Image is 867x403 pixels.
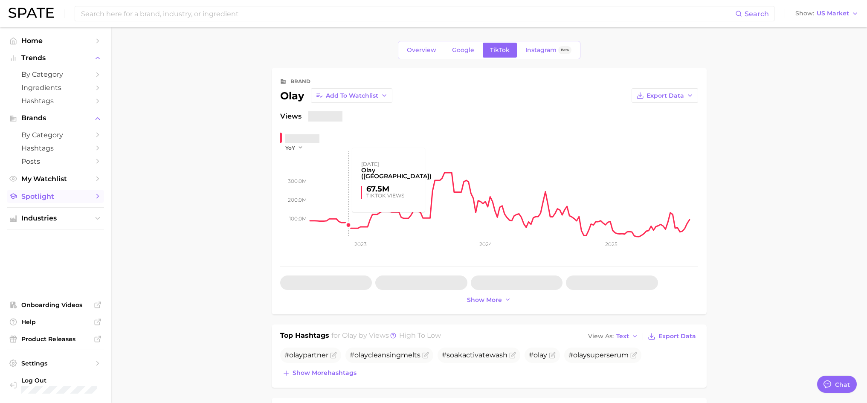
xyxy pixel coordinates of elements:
[280,331,329,342] h1: Top Hashtags
[400,43,444,58] a: Overview
[7,52,104,64] button: Trends
[289,215,307,222] tspan: 100.0m
[7,112,104,125] button: Brands
[7,68,104,81] a: by Category
[326,92,378,99] span: Add to Watchlist
[479,241,492,247] tspan: 2024
[7,155,104,168] a: Posts
[561,46,569,54] span: Beta
[7,34,104,47] a: Home
[7,142,104,155] a: Hashtags
[483,43,517,58] a: TikTok
[350,351,420,359] span: # cleansingmelts
[311,88,392,103] button: Add to Watchlist
[285,144,304,151] button: YoY
[288,197,307,203] tspan: 200.0m
[452,46,474,54] span: Google
[7,357,104,370] a: Settings
[7,299,104,311] a: Onboarding Videos
[7,81,104,94] a: Ingredients
[293,369,357,377] span: Show more hashtags
[21,318,90,326] span: Help
[7,212,104,225] button: Industries
[549,352,556,359] button: Flag as miscategorized or irrelevant
[399,331,441,339] span: high to low
[445,43,481,58] a: Google
[467,296,502,304] span: Show more
[490,46,510,54] span: TikTok
[342,331,357,339] span: olay
[331,331,441,342] h2: for by Views
[21,157,90,165] span: Posts
[280,88,392,103] div: olay
[7,128,104,142] a: by Category
[289,351,303,359] span: olay
[354,241,366,247] tspan: 2023
[632,88,698,103] button: Export Data
[21,114,90,122] span: Brands
[793,8,861,19] button: ShowUS Market
[7,333,104,345] a: Product Releases
[284,351,328,359] span: # partner
[7,94,104,107] a: Hashtags
[745,10,769,18] span: Search
[817,11,849,16] span: US Market
[21,377,97,384] span: Log Out
[21,335,90,343] span: Product Releases
[568,351,629,359] span: # superserum
[21,54,90,62] span: Trends
[330,352,337,359] button: Flag as miscategorized or irrelevant
[7,172,104,186] a: My Watchlist
[422,352,429,359] button: Flag as miscategorized or irrelevant
[465,294,513,306] button: Show more
[21,301,90,309] span: Onboarding Videos
[586,331,641,342] button: View AsText
[442,351,507,359] span: #soakactivatewash
[658,333,696,340] span: Export Data
[529,351,547,359] span: #
[21,215,90,222] span: Industries
[21,144,90,152] span: Hashtags
[573,351,587,359] span: olay
[290,76,310,87] div: brand
[21,360,90,367] span: Settings
[647,92,684,99] span: Export Data
[605,241,618,247] tspan: 2025
[21,37,90,45] span: Home
[21,175,90,183] span: My Watchlist
[21,84,90,92] span: Ingredients
[525,46,557,54] span: Instagram
[21,192,90,200] span: Spotlight
[9,8,54,18] img: SPATE
[509,352,516,359] button: Flag as miscategorized or irrelevant
[288,177,307,184] tspan: 300.0m
[21,70,90,78] span: by Category
[588,334,614,339] span: View As
[795,11,814,16] span: Show
[534,351,547,359] span: olay
[21,97,90,105] span: Hashtags
[630,352,637,359] button: Flag as miscategorized or irrelevant
[280,111,302,122] span: Views
[21,131,90,139] span: by Category
[616,334,629,339] span: Text
[518,43,579,58] a: InstagramBeta
[285,144,295,151] span: YoY
[7,190,104,203] a: Spotlight
[354,351,368,359] span: olay
[7,374,104,396] a: Log out. Currently logged in with e-mail farnell.ar@pg.com.
[280,367,359,379] button: Show morehashtags
[646,331,698,342] button: Export Data
[80,6,735,21] input: Search here for a brand, industry, or ingredient
[7,316,104,328] a: Help
[407,46,436,54] span: Overview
